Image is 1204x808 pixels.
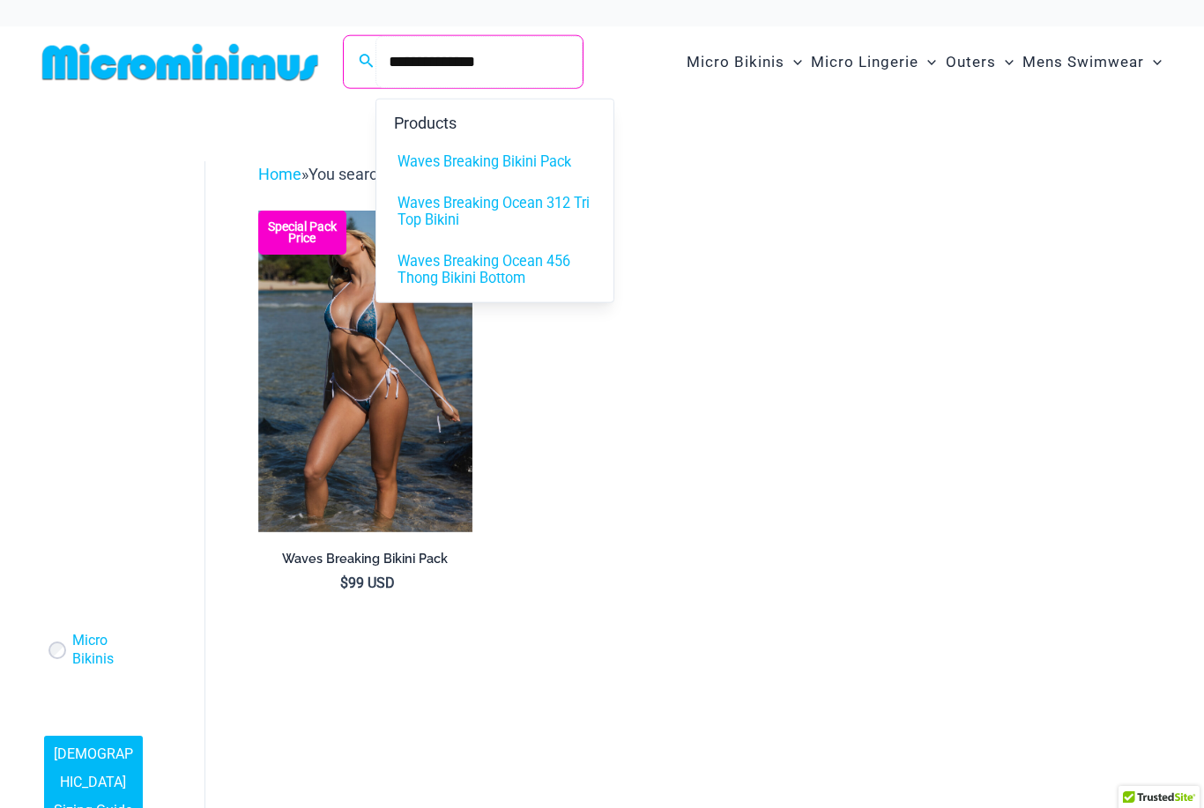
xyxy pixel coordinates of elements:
span: Waves Breaking Ocean 456 Thong Bikini Bottom [398,253,592,286]
a: Home [258,165,301,183]
span: Micro Bikinis [687,40,784,85]
a: Waves Breaking Bikini Pack [258,551,472,574]
a: Micro Bikinis [72,632,139,669]
img: Waves Breaking Ocean 312 Top 456 Bottom 08 [258,211,472,532]
span: Mens Swimwear [1022,40,1144,85]
bdi: 99 USD [340,574,395,591]
span: Waves Breaking Ocean 312 Tri Top Bikini [398,195,592,228]
span: Waves Breaking Bikini Pack [398,153,571,170]
span: You searched for Waves Breaking Bikini [308,165,583,183]
span: Menu Toggle [1144,40,1162,85]
span: Outers [946,40,996,85]
span: Menu Toggle [996,40,1014,85]
nav: Site Navigation [680,33,1169,92]
a: Waves Breaking Ocean 312 Top 456 Bottom 08 Waves Breaking Ocean 312 Top 456 Bottom 04Waves Breaki... [258,211,472,532]
h2: Waves Breaking Bikini Pack [258,551,472,567]
span: $ [340,574,348,591]
input: Search Submit [375,36,583,88]
span: Micro Lingerie [811,40,918,85]
span: Menu Toggle [918,40,936,85]
a: Micro BikinisMenu ToggleMenu Toggle [682,35,806,89]
div: Search results [375,99,614,303]
b: Special Pack Price [258,221,346,244]
iframe: TrustedSite Certified [44,147,203,500]
a: Mens SwimwearMenu ToggleMenu Toggle [1018,35,1166,89]
a: Micro LingerieMenu ToggleMenu Toggle [806,35,940,89]
span: » [258,165,583,183]
label: Products [380,100,610,141]
a: OutersMenu ToggleMenu Toggle [941,35,1018,89]
img: MM SHOP LOGO FLAT [35,42,325,82]
a: Search icon link [359,51,375,73]
span: Menu Toggle [784,40,802,85]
